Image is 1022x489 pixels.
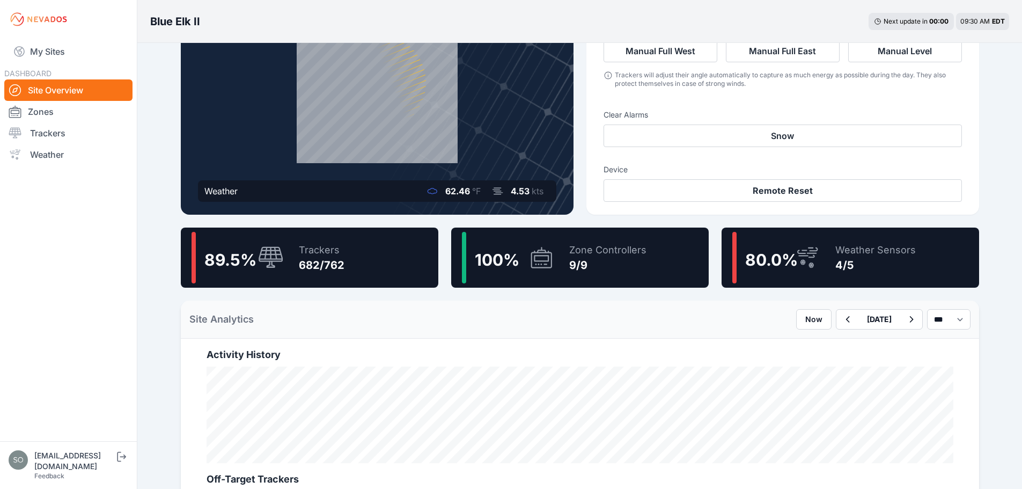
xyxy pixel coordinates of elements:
h3: Blue Elk II [150,14,200,29]
span: DASHBOARD [4,69,52,78]
span: 4.53 [511,186,530,196]
div: 682/762 [299,258,344,273]
div: 4/5 [835,258,916,273]
a: 89.5%Trackers682/762 [181,228,438,288]
span: 62.46 [445,186,470,196]
nav: Breadcrumb [150,8,200,35]
a: Zones [4,101,133,122]
div: Weather Sensors [835,243,916,258]
img: solarae@invenergy.com [9,450,28,470]
button: Now [796,309,832,330]
h3: Clear Alarms [604,110,962,120]
a: Site Overview [4,79,133,101]
h2: Activity History [207,347,953,362]
span: kts [532,186,543,196]
div: 9/9 [569,258,646,273]
h3: Device [604,164,962,175]
h2: Off-Target Trackers [207,472,953,487]
a: Feedback [34,472,64,480]
div: Weather [204,185,238,198]
div: Trackers will adjust their angle automatically to capture as much energy as possible during the d... [615,71,961,88]
span: 80.0 % [745,250,798,269]
button: Snow [604,125,962,147]
a: 80.0%Weather Sensors4/5 [722,228,979,288]
div: Zone Controllers [569,243,646,258]
span: °F [472,186,481,196]
span: EDT [992,17,1005,25]
a: Trackers [4,122,133,144]
button: [DATE] [858,310,900,329]
button: Manual Full East [726,40,840,62]
img: Nevados [9,11,69,28]
a: 100%Zone Controllers9/9 [451,228,709,288]
span: Next update in [884,17,928,25]
button: Manual Level [848,40,962,62]
a: My Sites [4,39,133,64]
span: 09:30 AM [960,17,990,25]
div: Trackers [299,243,344,258]
div: 00 : 00 [929,17,949,26]
a: Weather [4,144,133,165]
span: 100 % [475,250,519,269]
button: Remote Reset [604,179,962,202]
h2: Site Analytics [189,312,254,327]
span: 89.5 % [204,250,256,269]
div: [EMAIL_ADDRESS][DOMAIN_NAME] [34,450,115,472]
button: Manual Full West [604,40,717,62]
